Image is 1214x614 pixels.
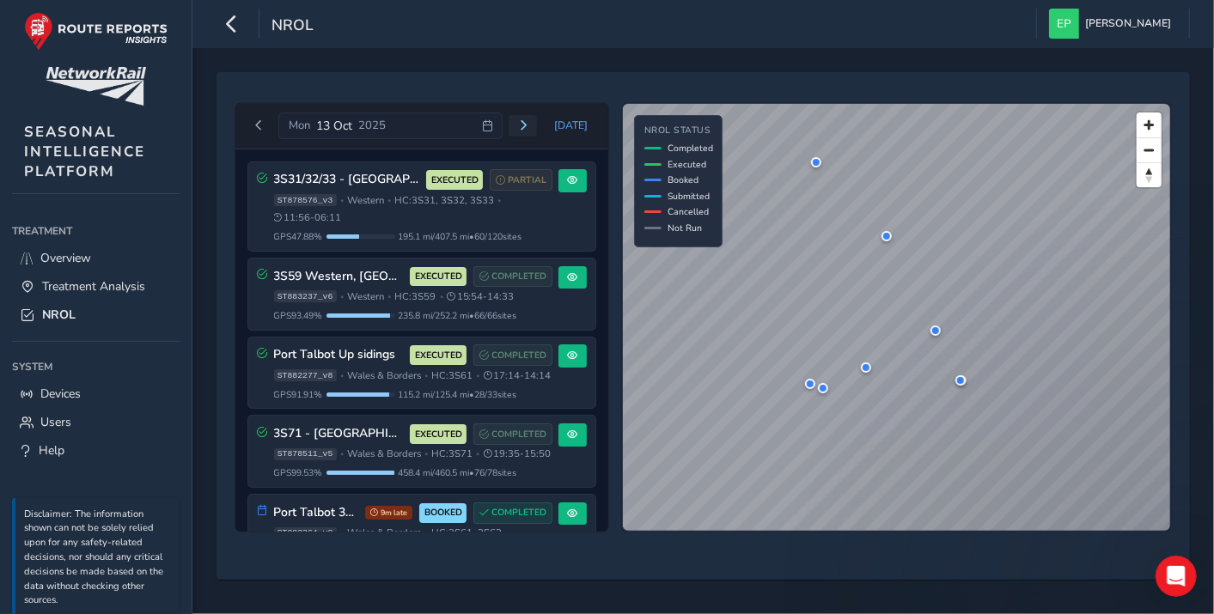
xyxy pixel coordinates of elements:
[1137,162,1162,187] button: Reset bearing to north
[347,526,421,539] span: Wales & Borders
[12,408,180,436] a: Users
[424,371,428,380] span: •
[399,309,517,322] span: 235.8 mi / 252.2 mi • 66 / 66 sites
[498,196,502,205] span: •
[424,506,462,520] span: BOOKED
[644,125,713,137] h4: NROL Status
[12,436,180,465] a: Help
[365,506,412,520] span: 9m late
[509,115,537,137] button: Next day
[387,196,391,205] span: •
[39,442,64,459] span: Help
[1085,9,1171,39] span: [PERSON_NAME]
[274,388,323,401] span: GPS 91.91 %
[399,466,517,479] span: 458.4 mi / 460.5 mi • 76 / 78 sites
[1137,112,1162,137] button: Zoom in
[555,119,589,132] span: [DATE]
[440,292,443,301] span: •
[668,190,710,203] span: Submitted
[274,309,323,322] span: GPS 93.49 %
[347,369,421,382] span: Wales & Borders
[24,12,168,51] img: rr logo
[668,158,706,171] span: Executed
[25,508,171,609] p: Disclaimer: The information shown can not be solely relied upon for any safety-related decisions,...
[1049,9,1177,39] button: [PERSON_NAME]
[415,270,462,283] span: EXECUTED
[477,371,480,380] span: •
[274,448,337,460] span: ST878511_v5
[340,292,344,301] span: •
[431,369,473,382] span: HC: 3S61
[1049,9,1079,39] img: diamond-layout
[12,244,180,272] a: Overview
[24,122,145,181] span: SEASONAL INTELLIGENCE PLATFORM
[424,528,428,538] span: •
[484,447,552,460] span: 19:35 - 15:50
[12,272,180,301] a: Treatment Analysis
[668,205,709,218] span: Cancelled
[289,118,310,133] span: Mon
[668,222,702,234] span: Not Run
[447,290,515,303] span: 15:54 - 14:33
[347,194,384,207] span: Western
[274,230,323,243] span: GPS 47.88 %
[340,528,344,538] span: •
[623,104,1171,532] canvas: Map
[274,506,360,520] h3: Port Talbot 3S61,62
[274,290,337,302] span: ST883237_v6
[12,354,180,380] div: System
[40,414,71,430] span: Users
[431,447,473,460] span: HC: 3S71
[274,427,405,441] h3: 3S71 - [GEOGRAPHIC_DATA]
[399,230,522,243] span: 195.1 mi / 407.5 mi • 60 / 120 sites
[431,526,502,539] span: HC: 3S61, 3S62
[245,115,273,137] button: Previous day
[274,348,405,362] h3: Port Talbot Up sidings
[40,386,81,402] span: Devices
[477,449,480,459] span: •
[387,292,391,301] span: •
[484,369,552,382] span: 17:14 - 14:14
[415,428,462,441] span: EXECUTED
[316,118,352,134] span: 13 Oct
[431,173,479,187] span: EXECUTED
[668,173,699,186] span: Booked
[491,349,546,362] span: COMPLETED
[40,250,91,266] span: Overview
[46,67,146,106] img: customer logo
[394,290,436,303] span: HC: 3S59
[347,290,384,303] span: Western
[274,194,337,206] span: ST878576_v3
[347,447,421,460] span: Wales & Borders
[1156,556,1197,597] iframe: Intercom live chat
[271,15,314,39] span: NROL
[274,369,337,381] span: ST882277_v8
[491,428,546,441] span: COMPLETED
[42,278,145,295] span: Treatment Analysis
[274,173,421,187] h3: 3S31/32/33 - [GEOGRAPHIC_DATA], [GEOGRAPHIC_DATA] [GEOGRAPHIC_DATA] & [GEOGRAPHIC_DATA]
[424,449,428,459] span: •
[1137,137,1162,162] button: Zoom out
[394,194,494,207] span: HC: 3S31, 3S32, 3S33
[415,349,462,362] span: EXECUTED
[274,211,342,224] span: 11:56 - 06:11
[340,196,344,205] span: •
[42,307,76,323] span: NROL
[506,528,509,538] span: •
[491,270,546,283] span: COMPLETED
[491,506,546,520] span: COMPLETED
[12,301,180,329] a: NROL
[274,270,405,284] h3: 3S59 Western, [GEOGRAPHIC_DATA]
[668,142,713,155] span: Completed
[340,449,344,459] span: •
[399,388,517,401] span: 115.2 mi / 125.4 mi • 28 / 33 sites
[274,527,337,539] span: ST882364_v8
[12,218,180,244] div: Treatment
[543,112,600,138] button: Today
[340,371,344,380] span: •
[12,380,180,408] a: Devices
[508,173,546,187] span: PARTIAL
[274,466,323,479] span: GPS 99.53 %
[358,118,386,133] span: 2025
